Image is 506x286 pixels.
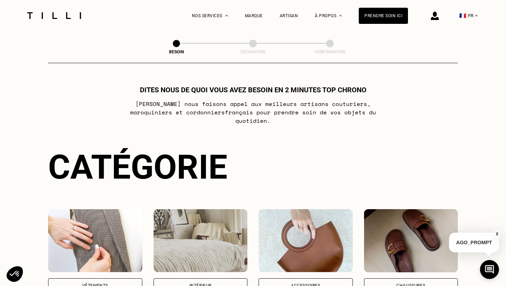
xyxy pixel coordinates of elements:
img: Chaussures [364,209,458,272]
img: menu déroulant [475,15,478,16]
img: Intérieur [154,209,248,272]
span: 🇫🇷 [459,12,466,19]
img: Menu déroulant [225,15,228,16]
img: icône connexion [431,12,439,20]
a: Marque [245,13,263,18]
button: X [494,230,501,238]
div: Catégorie [48,147,458,187]
img: Menu déroulant à propos [339,15,342,16]
div: Confirmation [295,49,365,54]
div: Estimation [218,49,288,54]
a: Artisan [280,13,298,18]
h1: Dites nous de quoi vous avez besoin en 2 minutes top chrono [140,86,366,94]
p: AGO_PROMPT [449,233,499,252]
img: Vêtements [48,209,142,272]
p: [PERSON_NAME] nous faisons appel aux meilleurs artisans couturiers , maroquiniers et cordonniers ... [114,100,393,125]
img: Accessoires [259,209,353,272]
div: Besoin [141,49,212,54]
img: Logo du service de couturière Tilli [25,12,84,19]
a: Prendre soin ici [359,8,408,24]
